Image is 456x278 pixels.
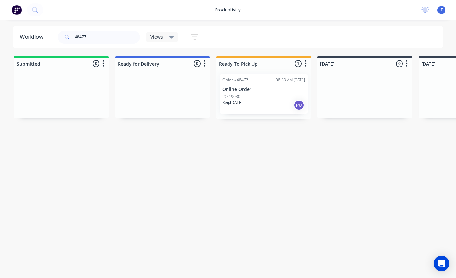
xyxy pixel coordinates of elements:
[222,100,243,105] p: Req. [DATE]
[75,31,140,44] input: Search for orders...
[212,5,244,15] div: productivity
[276,77,305,83] div: 08:53 AM [DATE]
[222,94,240,100] p: PO #9030
[220,74,308,114] div: Order #4847708:53 AM [DATE]Online OrderPO #9030Req.[DATE]PU
[150,34,163,40] span: Views
[294,100,304,110] div: PU
[20,33,47,41] div: Workflow
[434,256,449,271] div: Open Intercom Messenger
[441,7,443,13] span: F
[222,87,305,92] p: Online Order
[222,77,248,83] div: Order #48477
[12,5,22,15] img: Factory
